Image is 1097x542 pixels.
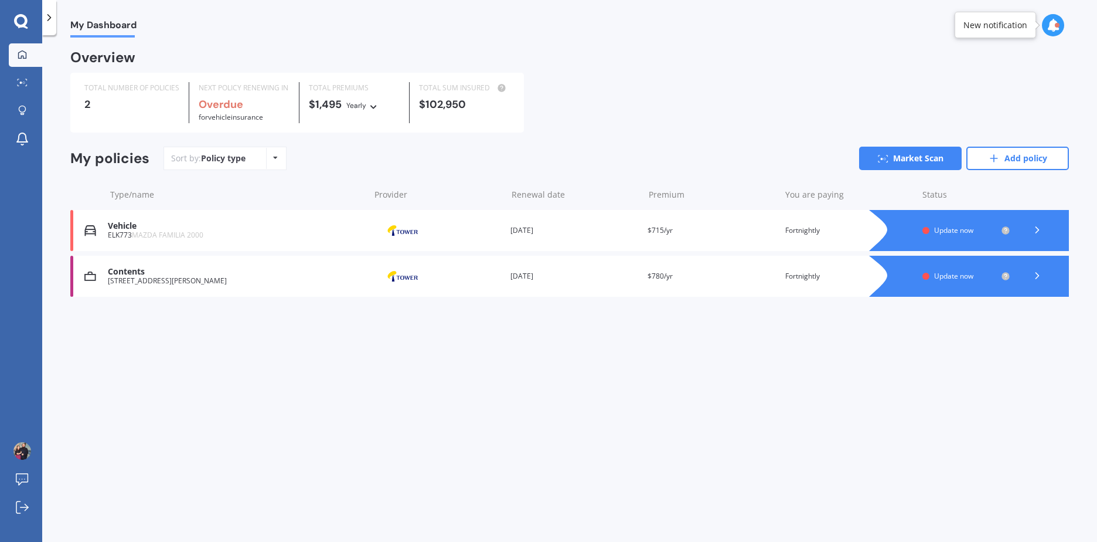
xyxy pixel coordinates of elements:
div: $102,950 [419,99,510,110]
img: Contents [84,270,96,282]
div: Policy type [201,153,246,164]
span: Update now [934,225,973,235]
div: Vehicle [108,221,364,231]
img: ACg8ocLEk_i_rnpIGssDKzuarLOWiz5UAAmhGJrIlAgYERzbL1BNeySQaA=s96-c [13,442,31,460]
span: $715/yr [648,225,673,235]
span: My Dashboard [70,19,137,35]
img: Tower [373,265,432,287]
b: Overdue [199,97,243,111]
div: Fortnightly [785,225,913,236]
div: Status [922,189,1010,201]
div: My policies [70,150,149,167]
div: Contents [108,267,364,277]
div: NEXT POLICY RENEWING IN [199,82,289,94]
div: Sort by: [171,153,246,164]
span: Update now [934,271,973,281]
div: Yearly [346,100,366,111]
div: Provider [374,189,502,201]
div: You are paying [785,189,913,201]
div: TOTAL SUM INSURED [419,82,510,94]
div: $1,495 [309,99,400,111]
div: Renewal date [512,189,639,201]
div: [DATE] [510,270,638,282]
div: [STREET_ADDRESS][PERSON_NAME] [108,277,364,285]
a: Add policy [966,147,1069,170]
div: New notification [963,19,1027,31]
span: $780/yr [648,271,673,281]
div: 2 [84,99,179,110]
div: ELK773 [108,231,364,239]
div: Fortnightly [785,270,913,282]
div: Premium [649,189,776,201]
div: Overview [70,52,135,63]
span: for Vehicle insurance [199,112,263,122]
div: TOTAL PREMIUMS [309,82,400,94]
span: MAZDA FAMILIA 2000 [132,230,203,240]
a: Market Scan [859,147,962,170]
img: Tower [373,219,432,242]
div: Type/name [110,189,365,201]
div: TOTAL NUMBER OF POLICIES [84,82,179,94]
img: Vehicle [84,225,96,236]
div: [DATE] [510,225,638,236]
